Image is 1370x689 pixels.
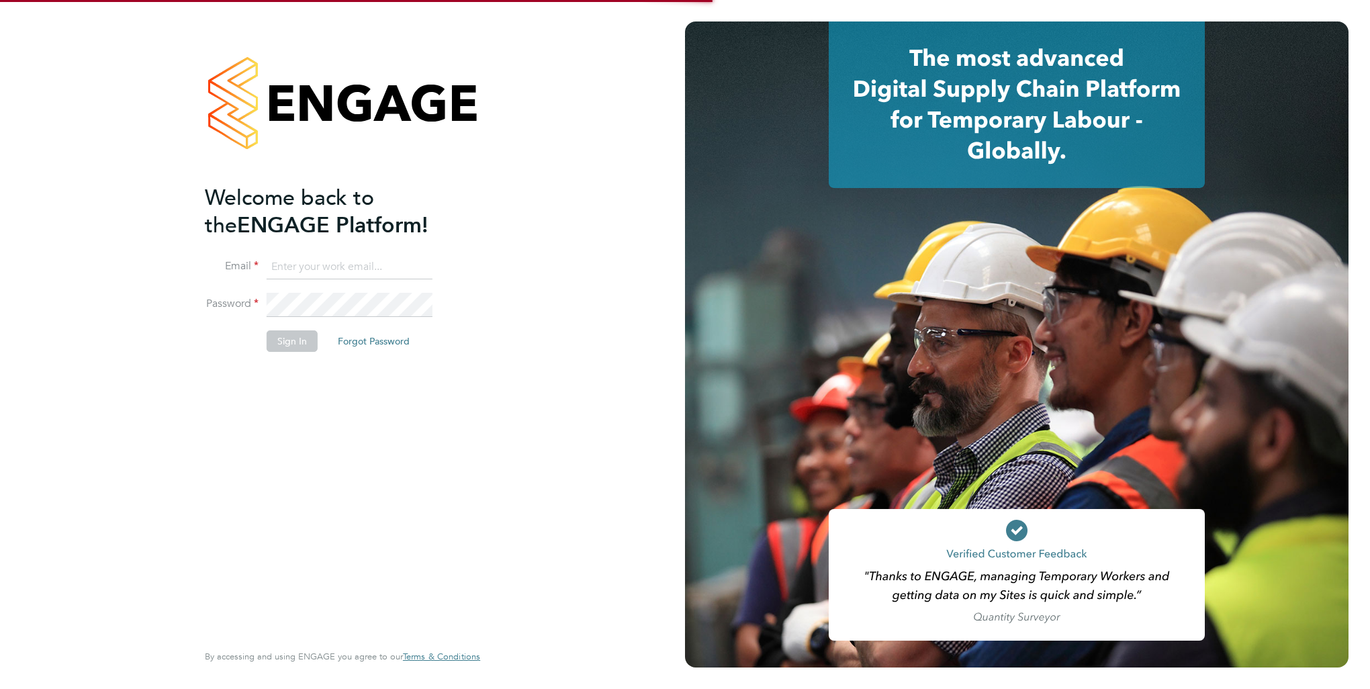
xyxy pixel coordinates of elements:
[267,255,432,279] input: Enter your work email...
[205,651,480,662] span: By accessing and using ENGAGE you agree to our
[403,651,480,662] a: Terms & Conditions
[205,184,467,239] h2: ENGAGE Platform!
[267,330,318,352] button: Sign In
[327,330,420,352] button: Forgot Password
[205,185,374,238] span: Welcome back to the
[205,297,259,311] label: Password
[205,259,259,273] label: Email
